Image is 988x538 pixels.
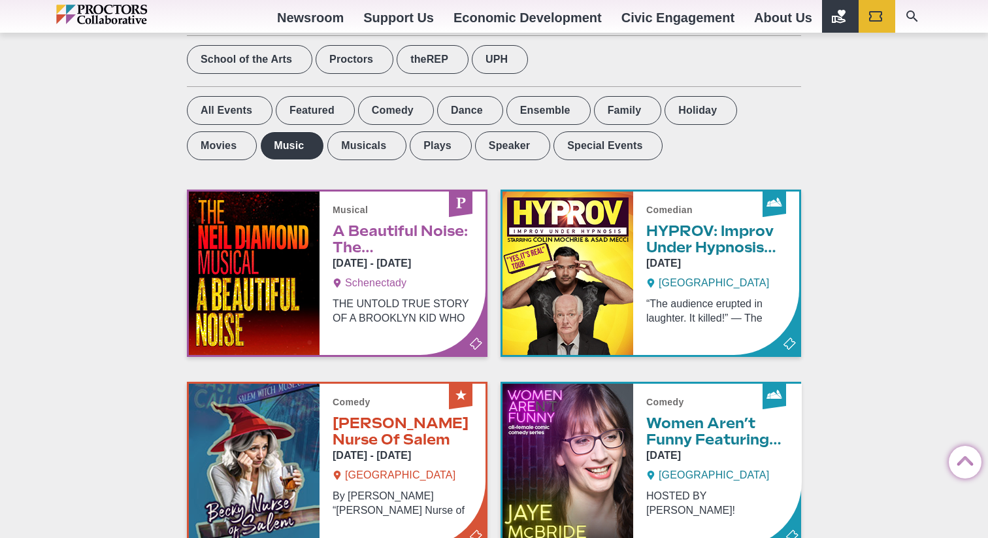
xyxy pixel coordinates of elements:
label: Special Events [553,131,663,160]
label: theREP [397,45,469,74]
label: School of the Arts [187,45,312,74]
img: Proctors logo [56,5,203,24]
label: Featured [276,96,355,125]
label: Plays [410,131,472,160]
label: Ensemble [506,96,591,125]
label: All Events [187,96,272,125]
label: Proctors [316,45,393,74]
label: Comedy [358,96,434,125]
label: UPH [472,45,528,74]
label: Music [260,131,324,160]
label: Holiday [665,96,737,125]
label: Dance [437,96,503,125]
label: Family [594,96,662,125]
label: Musicals [327,131,406,160]
label: Speaker [475,131,550,160]
label: Movies [187,131,257,160]
a: Back to Top [949,446,975,473]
